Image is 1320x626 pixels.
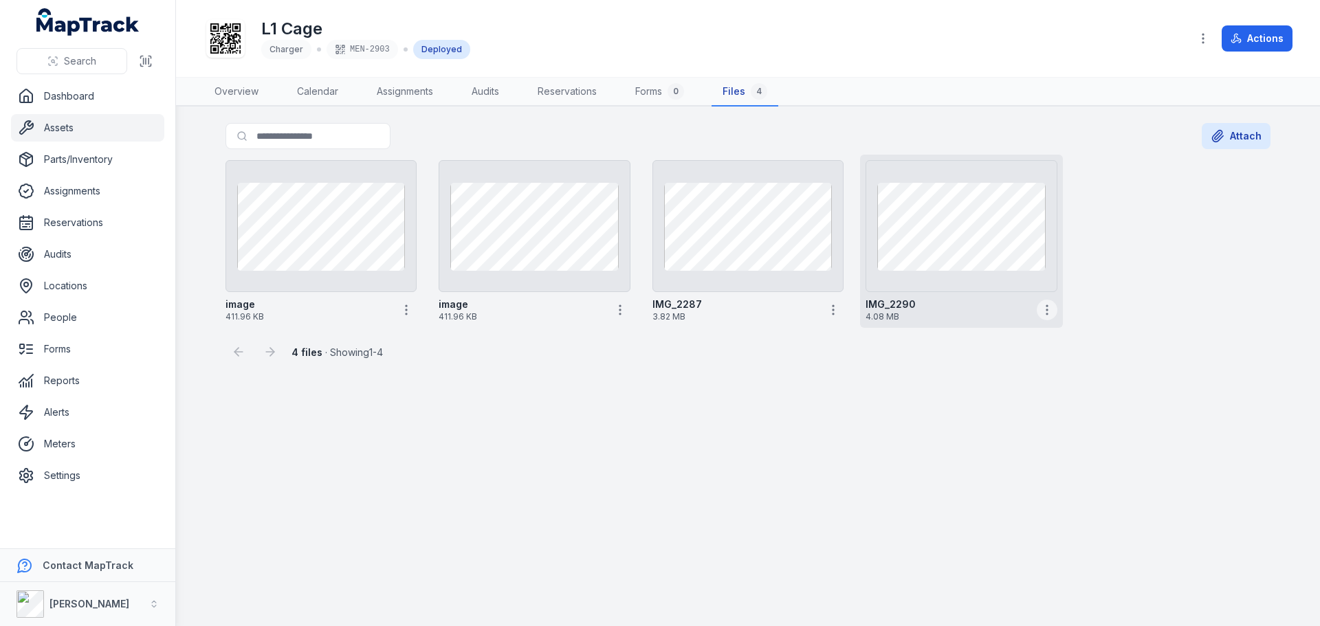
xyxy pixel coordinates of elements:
a: People [11,304,164,331]
span: 411.96 KB [439,311,604,322]
a: Reservations [11,209,164,236]
a: Forms0 [624,78,695,107]
strong: Contact MapTrack [43,559,133,571]
a: Audits [11,241,164,268]
a: Alerts [11,399,164,426]
a: MapTrack [36,8,140,36]
span: · Showing 1 - 4 [291,346,383,358]
strong: image [439,298,468,311]
h1: L1 Cage [261,18,470,40]
div: MEN-2903 [327,40,398,59]
strong: 4 files [291,346,322,358]
button: Search [16,48,127,74]
a: Locations [11,272,164,300]
span: 4.08 MB [866,311,1031,322]
strong: [PERSON_NAME] [49,598,129,610]
a: Meters [11,430,164,458]
a: Assets [11,114,164,142]
strong: IMG_2290 [866,298,916,311]
a: Assignments [11,177,164,205]
strong: IMG_2287 [652,298,702,311]
span: Search [64,54,96,68]
a: Files4 [712,78,778,107]
a: Reports [11,367,164,394]
a: Calendar [286,78,349,107]
strong: image [225,298,255,311]
span: Charger [269,44,303,54]
button: Actions [1222,25,1292,52]
div: Deployed [413,40,470,59]
a: Audits [461,78,510,107]
span: 3.82 MB [652,311,817,322]
a: Settings [11,462,164,489]
span: 411.96 KB [225,311,390,322]
a: Dashboard [11,82,164,110]
a: Forms [11,335,164,363]
button: Attach [1202,123,1270,149]
a: Reservations [527,78,608,107]
div: 4 [751,83,767,100]
a: Overview [203,78,269,107]
a: Assignments [366,78,444,107]
a: Parts/Inventory [11,146,164,173]
div: 0 [668,83,684,100]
